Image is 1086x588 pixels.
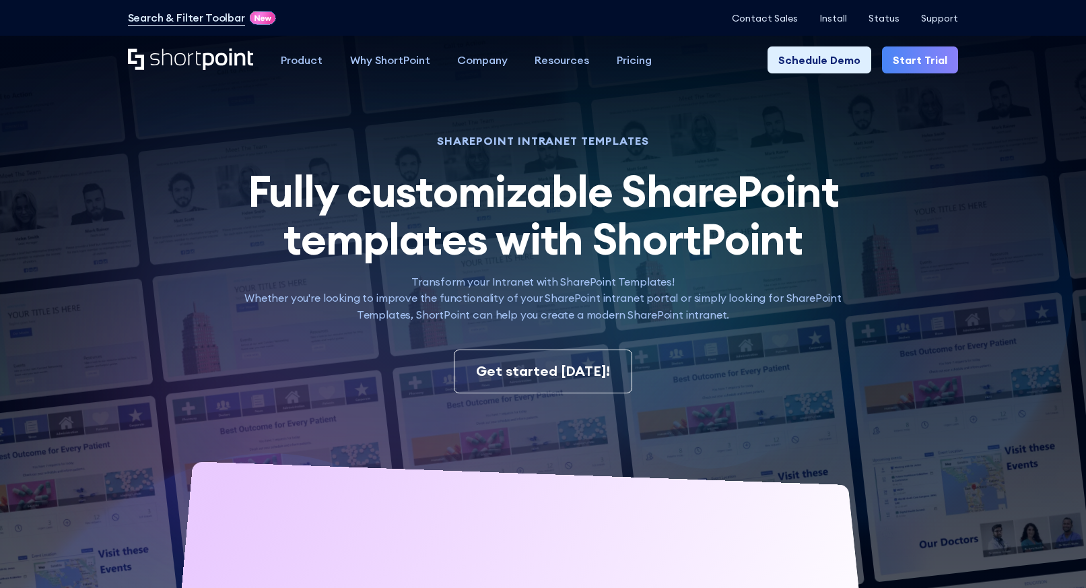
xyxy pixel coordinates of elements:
div: Company [457,52,508,68]
h1: SHAREPOINT INTRANET TEMPLATES [226,136,861,145]
span: Fully customizable SharePoint templates with ShortPoint [248,163,839,266]
a: Resources [521,46,603,73]
div: Pricing [617,52,652,68]
a: Get started [DATE]! [454,350,633,393]
a: Support [921,13,958,24]
div: Why ShortPoint [350,52,430,68]
a: Home [128,48,254,71]
a: Product [267,46,336,73]
a: Pricing [603,46,665,73]
a: Company [444,46,521,73]
a: Schedule Demo [768,46,871,73]
a: Install [819,13,847,24]
div: Resources [535,52,589,68]
a: Why ShortPoint [337,46,444,73]
a: Start Trial [882,46,958,73]
div: Product [281,52,323,68]
a: Contact Sales [732,13,798,24]
p: Transform your Intranet with SharePoint Templates! Whether you're looking to improve the function... [226,273,861,323]
a: Search & Filter Toolbar [128,9,245,26]
div: Get started [DATE]! [476,361,610,381]
a: Status [869,13,900,24]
